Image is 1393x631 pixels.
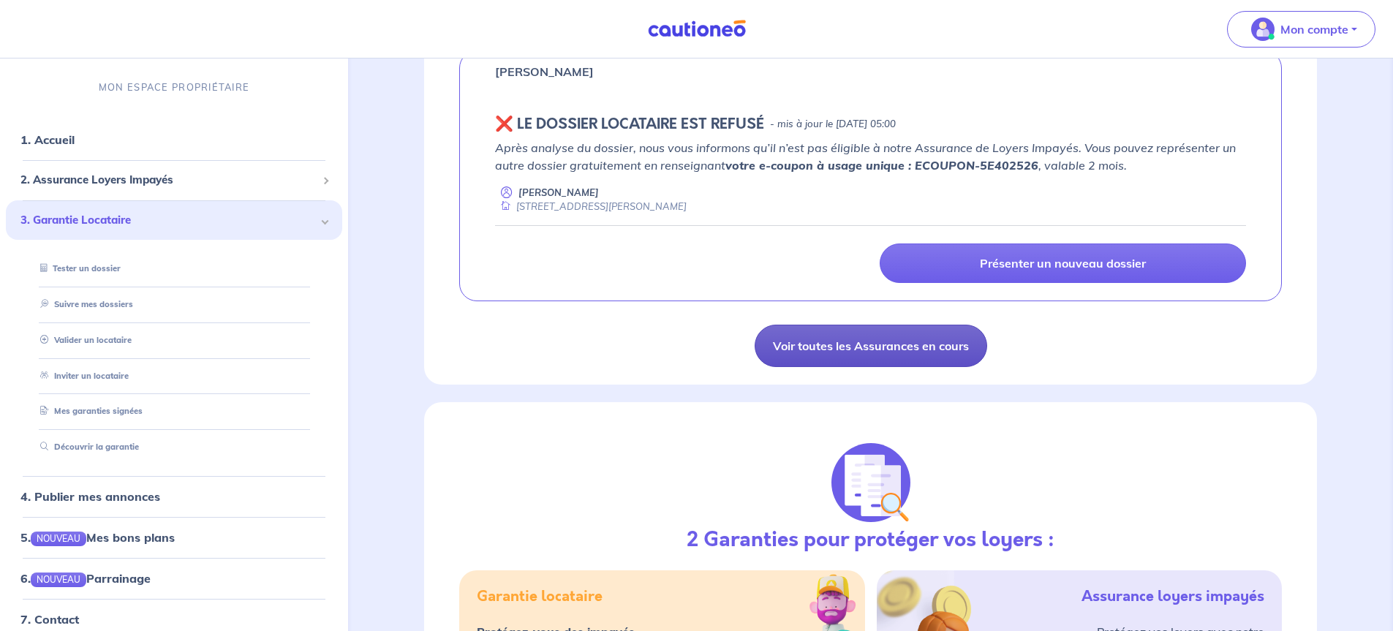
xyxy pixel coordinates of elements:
button: illu_account_valid_menu.svgMon compte [1227,11,1375,48]
a: 5.NOUVEAUMes bons plans [20,530,175,545]
h3: 2 Garanties pour protéger vos loyers : [687,528,1054,553]
div: 4. Publier mes annonces [6,482,342,511]
div: Mes garanties signées [23,400,325,424]
p: [PERSON_NAME] [518,186,599,200]
a: Mes garanties signées [34,407,143,417]
a: Suivre mes dossiers [34,299,133,309]
img: justif-loupe [831,443,910,522]
div: Suivre mes dossiers [23,292,325,317]
a: 6.NOUVEAUParrainage [20,571,151,586]
a: Découvrir la garantie [34,442,139,452]
a: Voir toutes les Assurances en cours [755,325,987,367]
div: Tester un dossier [23,257,325,281]
div: Découvrir la garantie [23,435,325,459]
div: Valider un locataire [23,328,325,352]
p: Présenter un nouveau dossier [980,256,1146,271]
span: 3. Garantie Locataire [20,212,317,229]
div: state: REJECTED, Context: NEW,CHOOSE-CERTIFICATE,ALONE,LESSOR-DOCUMENTS [495,116,1246,133]
a: Présenter un nouveau dossier [880,243,1246,283]
div: Inviter un locataire [23,364,325,388]
p: MON ESPACE PROPRIÉTAIRE [99,80,249,94]
span: 2. Assurance Loyers Impayés [20,172,317,189]
div: [STREET_ADDRESS][PERSON_NAME] [495,200,687,214]
h5: Garantie locataire [477,588,603,605]
img: illu_account_valid_menu.svg [1251,18,1275,41]
h5: Assurance loyers impayés [1081,588,1264,605]
p: Mon compte [1280,20,1348,38]
p: [PERSON_NAME] [495,63,594,80]
a: 1. Accueil [20,132,75,147]
p: - mis à jour le [DATE] 05:00 [770,117,896,132]
p: Après analyse du dossier, nous vous informons qu’il n’est pas éligible à notre Assurance de Loyer... [495,139,1246,174]
a: Valider un locataire [34,335,132,345]
div: 5.NOUVEAUMes bons plans [6,523,342,552]
a: Inviter un locataire [34,371,129,381]
img: Cautioneo [642,20,752,38]
a: 7. Contact [20,613,79,627]
div: 1. Accueil [6,125,342,154]
div: 3. Garantie Locataire [6,200,342,241]
strong: votre e-coupon à usage unique : ECOUPON-5E402526 [725,158,1038,173]
div: 6.NOUVEAUParrainage [6,564,342,593]
a: 4. Publier mes annonces [20,489,160,504]
h5: ❌️️ LE DOSSIER LOCATAIRE EST REFUSÉ [495,116,764,133]
a: Tester un dossier [34,263,121,273]
div: 2. Assurance Loyers Impayés [6,166,342,194]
